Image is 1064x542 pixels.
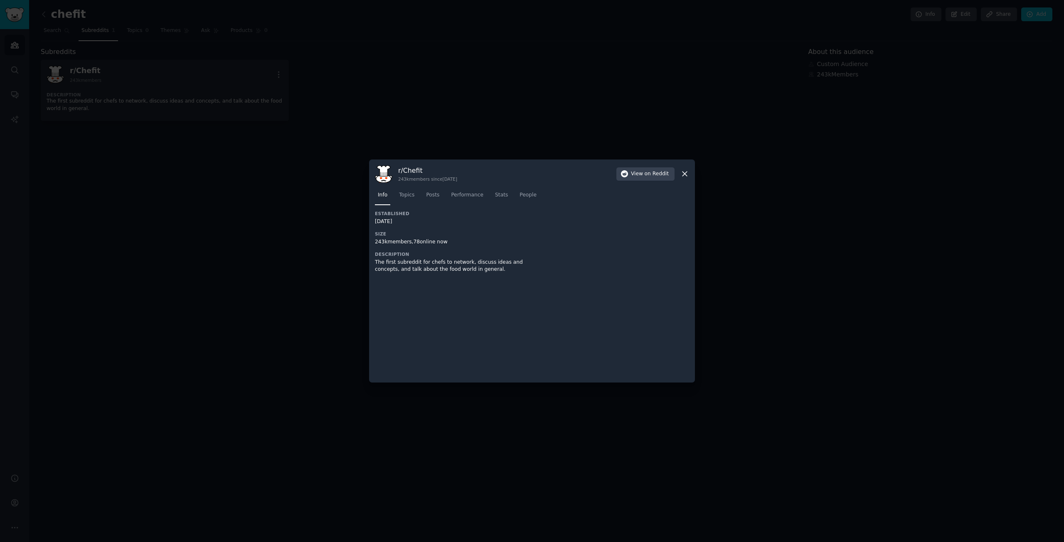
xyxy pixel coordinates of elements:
[616,167,675,181] button: Viewon Reddit
[398,176,457,182] div: 243k members since [DATE]
[396,189,417,206] a: Topics
[375,165,392,183] img: Chefit
[399,191,414,199] span: Topics
[375,238,532,246] div: 243k members, 78 online now
[375,211,532,216] h3: Established
[448,189,486,206] a: Performance
[423,189,442,206] a: Posts
[398,166,457,175] h3: r/ Chefit
[492,189,511,206] a: Stats
[451,191,483,199] span: Performance
[375,251,532,257] h3: Description
[645,170,669,178] span: on Reddit
[631,170,669,178] span: View
[520,191,537,199] span: People
[378,191,387,199] span: Info
[375,259,532,273] div: The first subreddit for chefs to network, discuss ideas and concepts, and talk about the food wor...
[426,191,439,199] span: Posts
[375,231,532,237] h3: Size
[517,189,539,206] a: People
[495,191,508,199] span: Stats
[375,189,390,206] a: Info
[375,218,532,226] div: [DATE]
